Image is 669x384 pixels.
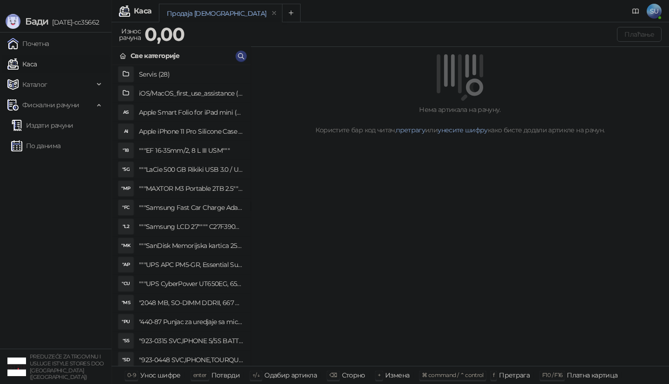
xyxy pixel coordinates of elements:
h4: """UPS APC PM5-GR, Essential Surge Arrest,5 utic_nica""" [139,257,243,272]
div: Сторно [342,369,365,381]
div: Унос шифре [140,369,181,381]
div: "MS [118,295,133,310]
div: Измена [385,369,409,381]
a: Документација [628,4,643,19]
h4: "2048 MB, SO-DIMM DDRII, 667 MHz, Napajanje 1,8 0,1 V, Latencija CL5" [139,295,243,310]
a: Почетна [7,34,49,53]
span: ↑/↓ [252,371,260,378]
button: Плаћање [617,27,662,42]
div: "18 [118,143,133,158]
h4: "440-87 Punjac za uredjaje sa micro USB portom 4/1, Stand." [139,314,243,329]
a: Издати рачуни [11,116,73,135]
h4: iOS/MacOS_first_use_assistance (4) [139,86,243,101]
span: enter [193,371,207,378]
h4: """Samsung Fast Car Charge Adapter, brzi auto punja_, boja crna""" [139,200,243,215]
span: Каталог [22,75,47,94]
div: Потврди [211,369,240,381]
div: Претрага [499,369,530,381]
button: remove [268,9,280,17]
div: "SD [118,352,133,367]
div: Продаја [DEMOGRAPHIC_DATA] [167,8,266,19]
div: "CU [118,276,133,291]
h4: """SanDisk Memorijska kartica 256GB microSDXC sa SD adapterom SDSQXA1-256G-GN6MA - Extreme PLUS, ... [139,238,243,253]
small: PREDUZEĆE ZA TRGOVINU I USLUGE ISTYLE STORES DOO [GEOGRAPHIC_DATA] ([GEOGRAPHIC_DATA]) [30,353,104,380]
div: Износ рачуна [117,25,143,44]
a: претрагу [396,126,425,134]
div: "L2 [118,219,133,234]
div: Нема артикала на рачуну. Користите бар код читач, или како бисте додали артикле на рачун. [262,104,658,135]
button: Add tab [282,4,301,22]
div: Платна картица [567,369,617,381]
span: 0-9 [127,371,136,378]
div: Каса [134,7,151,15]
div: Све категорије [131,51,179,61]
h4: """UPS CyberPower UT650EG, 650VA/360W , line-int., s_uko, desktop""" [139,276,243,291]
h4: Apple Smart Folio for iPad mini (A17 Pro) - Sage [139,105,243,120]
span: SU [647,4,662,19]
h4: """EF 16-35mm/2, 8 L III USM""" [139,143,243,158]
span: ⌫ [329,371,337,378]
a: Каса [7,55,37,73]
h4: Servis (28) [139,67,243,82]
strong: 0,00 [144,23,184,46]
div: grid [112,65,250,366]
div: "PU [118,314,133,329]
span: F10 / F16 [542,371,562,378]
span: Фискални рачуни [22,96,79,114]
div: AI [118,124,133,139]
h4: "923-0448 SVC,IPHONE,TOURQUE DRIVER KIT .65KGF- CM Šrafciger " [139,352,243,367]
div: "FC [118,200,133,215]
div: "5G [118,162,133,177]
img: Logo [6,14,20,29]
div: AS [118,105,133,120]
span: [DATE]-cc35662 [48,18,99,26]
h4: """Samsung LCD 27"""" C27F390FHUXEN""" [139,219,243,234]
h4: """LaCie 500 GB Rikiki USB 3.0 / Ultra Compact & Resistant aluminum / USB 3.0 / 2.5""""""" [139,162,243,177]
div: "S5 [118,333,133,348]
div: Одабир артикла [264,369,317,381]
div: "AP [118,257,133,272]
a: унесите шифру [438,126,488,134]
div: "MK [118,238,133,253]
img: 64x64-companyLogo-77b92cf4-9946-4f36-9751-bf7bb5fd2c7d.png [7,358,26,376]
div: "MP [118,181,133,196]
span: + [378,371,380,378]
h4: """MAXTOR M3 Portable 2TB 2.5"""" crni eksterni hard disk HX-M201TCB/GM""" [139,181,243,196]
span: f [493,371,494,378]
span: Бади [25,16,48,27]
h4: Apple iPhone 11 Pro Silicone Case - Black [139,124,243,139]
a: По данима [11,137,60,155]
span: ⌘ command / ⌃ control [422,371,484,378]
h4: "923-0315 SVC,IPHONE 5/5S BATTERY REMOVAL TRAY Držač za iPhone sa kojim se otvara display [139,333,243,348]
